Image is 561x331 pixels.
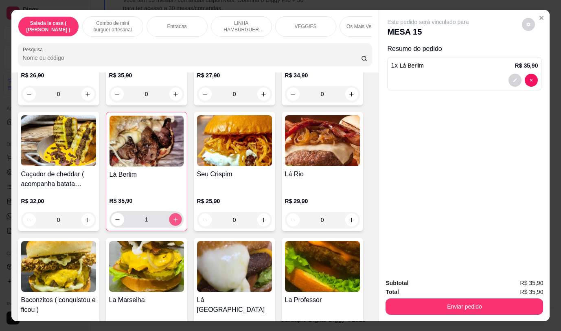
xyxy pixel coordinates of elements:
[199,213,212,226] button: decrease-product-quantity
[109,71,184,79] p: R$ 35,90
[535,11,548,24] button: Close
[387,18,469,26] p: Este pedido será vinculado para
[295,23,317,30] p: VEGGIES
[21,71,96,79] p: R$ 26,90
[21,169,96,189] h4: Caçador de cheddar ( acompanha batata crinkle)
[285,169,360,179] h4: Lá Rio
[525,74,538,87] button: decrease-product-quantity
[522,18,535,31] button: decrease-product-quantity
[197,295,272,315] h4: Lá [GEOGRAPHIC_DATA]
[520,278,543,287] span: R$ 35,90
[197,71,272,79] p: R$ 27,90
[508,74,522,87] button: decrease-product-quantity
[346,23,393,30] p: Os Mais Vendidos ⚡️
[21,241,96,292] img: product-image
[110,197,184,205] p: R$ 35,90
[520,287,543,296] span: R$ 35,90
[515,61,538,70] p: R$ 35,90
[386,289,399,295] strong: Total
[285,115,360,166] img: product-image
[386,298,543,315] button: Enviar pedido
[21,295,96,315] h4: Baconzitos ( conquistou e ficou )
[21,115,96,166] img: product-image
[285,295,360,305] h4: La Professor
[391,61,424,70] p: 1 x
[23,46,46,53] label: Pesquisa
[169,213,182,226] button: increase-product-quantity
[285,197,360,205] p: R$ 29,90
[21,197,96,205] p: R$ 32,00
[285,71,360,79] p: R$ 34,90
[25,20,72,33] p: Salada la casa ( [PERSON_NAME] )
[109,295,184,305] h4: La Marselha
[387,44,541,54] p: Resumo do pedido
[257,213,270,226] button: increase-product-quantity
[89,20,136,33] p: Combo de mini burguer artesanal
[197,241,272,292] img: product-image
[197,197,272,205] p: R$ 25,90
[285,241,360,292] img: product-image
[111,213,124,226] button: decrease-product-quantity
[400,62,424,69] span: Lá Berlim
[109,241,184,292] img: product-image
[110,116,184,167] img: product-image
[197,115,272,166] img: product-image
[387,26,469,37] p: MESA 15
[110,170,184,180] h4: Lá Berlim
[23,54,361,62] input: Pesquisa
[167,23,187,30] p: Entradas
[386,280,408,286] strong: Subtotal
[218,20,265,33] p: LINHA HAMBÚRGUER ANGUS
[197,169,272,179] h4: Seu Crispim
